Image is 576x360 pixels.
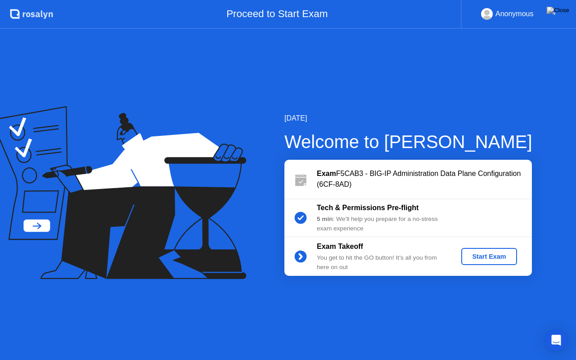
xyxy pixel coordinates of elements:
[547,7,569,14] img: Close
[284,128,532,155] div: Welcome to [PERSON_NAME]
[317,216,333,222] b: 5 min
[317,168,532,190] div: F5CAB3 - BIG-IP Administration Data Plane Configuration (6CF-8AD)
[317,243,363,250] b: Exam Takeoff
[284,113,532,124] div: [DATE]
[495,8,534,20] div: Anonymous
[317,215,446,233] div: : We’ll help you prepare for a no-stress exam experience
[317,204,418,211] b: Tech & Permissions Pre-flight
[465,253,513,260] div: Start Exam
[461,248,517,265] button: Start Exam
[317,253,446,272] div: You get to hit the GO button! It’s all you from here on out
[545,329,567,351] div: Open Intercom Messenger
[317,170,336,177] b: Exam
